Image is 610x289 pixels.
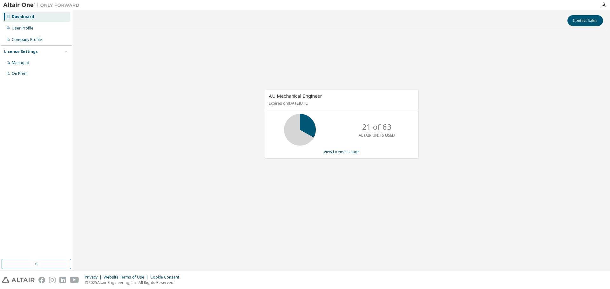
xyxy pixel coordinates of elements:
img: youtube.svg [70,277,79,283]
img: instagram.svg [49,277,56,283]
div: Company Profile [12,37,42,42]
div: On Prem [12,71,28,76]
div: Cookie Consent [150,275,183,280]
div: Dashboard [12,14,34,19]
img: Altair One [3,2,83,8]
div: Managed [12,60,29,65]
div: Website Terms of Use [104,275,150,280]
p: © 2025 Altair Engineering, Inc. All Rights Reserved. [85,280,183,285]
img: linkedin.svg [59,277,66,283]
span: AU Mechanical Engineer [269,93,322,99]
p: 21 of 63 [362,122,391,132]
p: ALTAIR UNITS USED [359,133,395,138]
div: License Settings [4,49,38,54]
div: User Profile [12,26,33,31]
img: altair_logo.svg [2,277,35,283]
p: Expires on [DATE] UTC [269,101,413,106]
div: Privacy [85,275,104,280]
button: Contact Sales [567,15,603,26]
img: facebook.svg [38,277,45,283]
a: View License Usage [324,149,360,154]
